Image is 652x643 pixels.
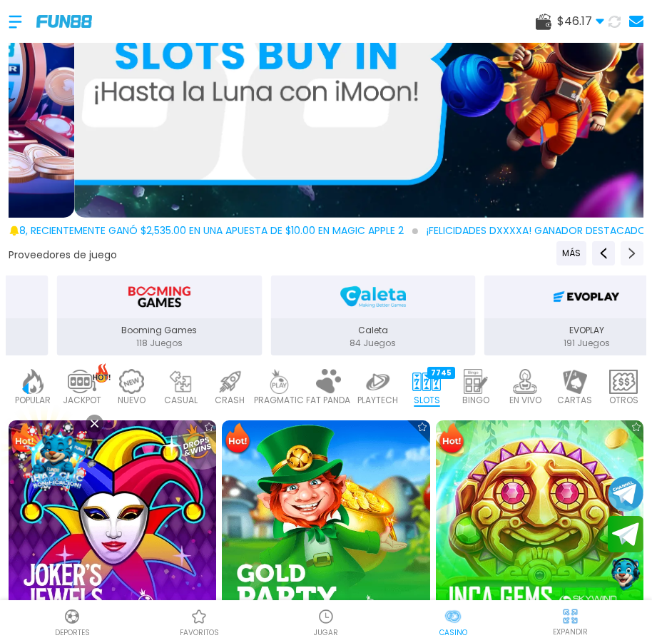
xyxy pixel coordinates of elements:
img: crash_light.webp [215,369,244,394]
img: Inca Gems [436,420,643,628]
img: casual_light.webp [166,369,195,394]
button: Booming Games [53,274,266,357]
p: OTROS [609,394,638,407]
img: Hot [223,422,252,456]
button: Previous providers [556,241,586,265]
p: 84 Juegos [270,337,475,350]
img: Casino Favoritos [190,608,208,625]
p: CARTAS [557,394,592,407]
p: CRASH [215,394,245,407]
p: PLAYTECH [357,394,398,407]
button: Next providers [621,241,643,265]
p: Caleta [270,324,475,337]
img: playtech_light.webp [363,369,392,394]
button: Contact customer service [608,556,643,593]
img: Hot [10,422,39,456]
button: Join telegram channel [608,475,643,512]
img: Booming Games [124,281,195,313]
p: Booming Games [57,324,262,337]
img: cards_light.webp [560,369,589,394]
a: Casino JugarCasino JugarJUGAR [263,606,389,638]
div: 7745 [427,367,455,379]
button: Previous providers [592,241,615,265]
p: BINGO [462,394,489,407]
a: CasinoCasinoCasino [389,606,516,638]
p: SLOTS [414,394,440,407]
img: other_light.webp [609,369,638,394]
button: Proveedores de juego [9,248,117,263]
p: PRAGMATIC [254,394,304,407]
img: Image Link [19,419,96,496]
img: Company Logo [36,15,92,27]
p: POPULAR [15,394,51,407]
img: hot [93,363,111,383]
p: Deportes [55,627,90,638]
span: $ 46.17 [557,13,604,30]
button: Join telegram [608,516,643,553]
img: pragmatic_light.webp [265,369,293,394]
a: DeportesDeportesDeportes [9,606,136,638]
img: Hot [437,422,466,456]
p: Casino [439,627,467,638]
p: 118 Juegos [57,337,262,350]
p: EXPANDIR [553,627,588,637]
p: NUEVO [118,394,146,407]
img: bingo_light.webp [462,369,490,394]
img: Casino Jugar [317,608,335,625]
img: EVOPLAY [551,281,621,313]
a: Casino FavoritosCasino Favoritosfavoritos [136,606,263,638]
p: favoritos [180,627,219,638]
p: CASUAL [164,394,198,407]
img: popular_light.webp [19,369,47,394]
img: fat_panda_light.webp [314,369,342,394]
p: JACKPOT [63,394,101,407]
p: EN VIVO [509,394,541,407]
img: jackpot_light.webp [68,369,96,394]
p: FAT PANDA [306,394,350,407]
img: hide [561,607,579,625]
p: JUGAR [314,627,338,638]
img: slots_active.webp [412,369,441,394]
img: new_light.webp [117,369,146,394]
button: Caleta [266,274,479,357]
img: Joker's Jewels [9,420,216,628]
img: Gold Party [222,420,429,628]
img: Deportes [63,608,81,625]
img: Caleta [337,281,408,313]
img: live_light.webp [511,369,539,394]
